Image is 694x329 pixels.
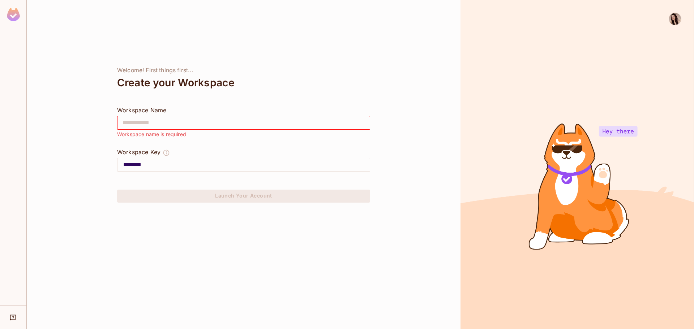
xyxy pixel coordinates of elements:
button: The Workspace Key is unique, and serves as the identifier of your workspace. [163,148,170,158]
button: Launch Your Account [117,190,370,203]
div: Workspace Name [117,106,370,114]
div: Welcome! First things first... [117,67,370,74]
img: SReyMgAAAABJRU5ErkJggg== [7,8,20,21]
div: Create your Workspace [117,74,370,91]
img: Natalija Jovanovic [669,13,681,25]
div: Help & Updates [5,310,21,325]
div: Workspace name is required [117,130,370,138]
div: Workspace Key [117,148,160,156]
